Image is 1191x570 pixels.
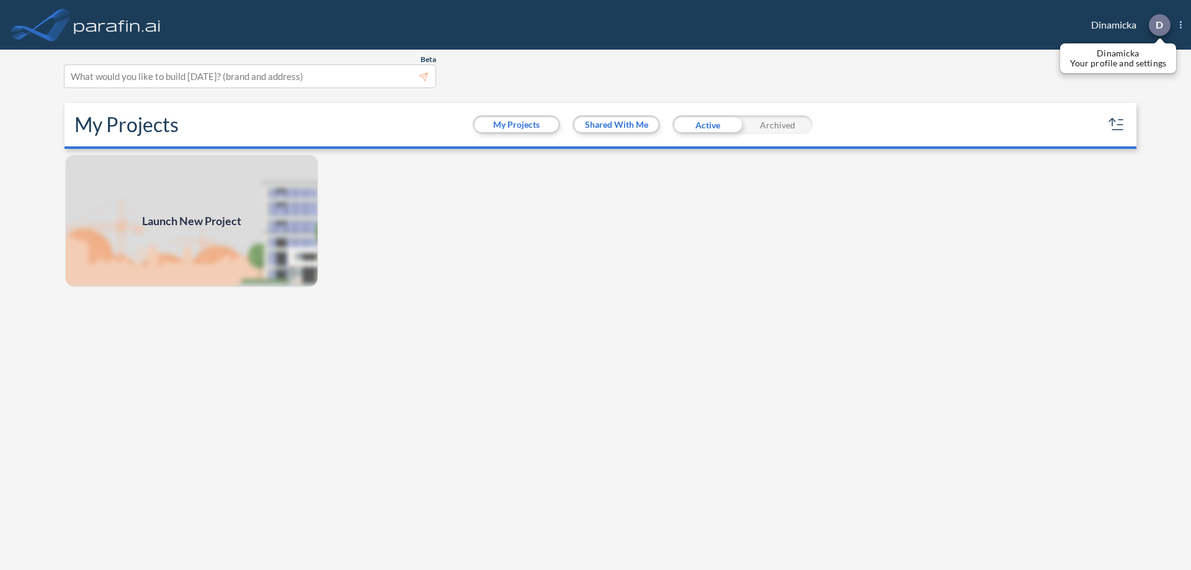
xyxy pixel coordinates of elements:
[74,113,179,136] h2: My Projects
[1073,14,1182,36] div: Dinamicka
[65,154,319,288] img: add
[1070,48,1166,58] p: Dinamicka
[1156,19,1163,30] p: D
[421,55,436,65] span: Beta
[1070,58,1166,68] p: Your profile and settings
[71,12,163,37] img: logo
[743,115,813,134] div: Archived
[1107,115,1126,135] button: sort
[142,213,241,229] span: Launch New Project
[574,117,658,132] button: Shared With Me
[475,117,558,132] button: My Projects
[65,154,319,288] a: Launch New Project
[672,115,743,134] div: Active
